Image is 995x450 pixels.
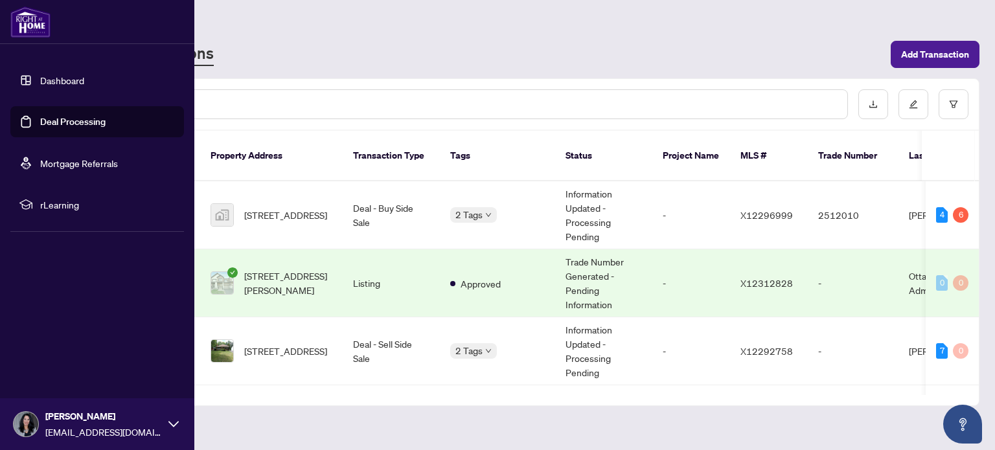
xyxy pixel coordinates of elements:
button: Open asap [943,405,982,444]
div: 0 [953,343,968,359]
span: edit [909,100,918,109]
img: thumbnail-img [211,272,233,294]
span: [EMAIL_ADDRESS][DOMAIN_NAME] [45,425,162,439]
td: Information Updated - Processing Pending [555,317,652,385]
button: edit [898,89,928,119]
span: Approved [461,276,501,291]
a: Deal Processing [40,116,106,128]
button: filter [939,89,968,119]
th: MLS # [730,131,808,181]
div: 0 [936,275,948,291]
td: - [652,317,730,385]
button: Add Transaction [891,41,979,68]
td: - [652,181,730,249]
span: 2 Tags [455,207,483,222]
td: Trade Number Generated - Pending Information [555,249,652,317]
span: [STREET_ADDRESS] [244,208,327,222]
span: [STREET_ADDRESS] [244,344,327,358]
img: logo [10,6,51,38]
img: Profile Icon [14,412,38,436]
a: Dashboard [40,74,84,86]
img: thumbnail-img [211,340,233,362]
span: [STREET_ADDRESS][PERSON_NAME] [244,269,332,297]
div: 4 [936,207,948,223]
span: download [869,100,878,109]
td: Deal - Buy Side Sale [343,181,440,249]
td: 2512010 [808,181,898,249]
span: X12292758 [740,345,793,357]
span: X12296999 [740,209,793,221]
td: - [808,249,898,317]
div: 0 [953,275,968,291]
span: down [485,348,492,354]
span: check-circle [227,267,238,278]
td: - [808,317,898,385]
img: thumbnail-img [211,204,233,226]
td: - [652,249,730,317]
td: Listing [343,249,440,317]
td: Deal - Sell Side Sale [343,317,440,385]
th: Project Name [652,131,730,181]
th: Property Address [200,131,343,181]
span: down [485,212,492,218]
td: Information Updated - Processing Pending [555,181,652,249]
button: download [858,89,888,119]
th: Transaction Type [343,131,440,181]
th: Status [555,131,652,181]
span: Add Transaction [901,44,969,65]
th: Trade Number [808,131,898,181]
div: 7 [936,343,948,359]
span: X12312828 [740,277,793,289]
th: Tags [440,131,555,181]
span: rLearning [40,197,175,212]
a: Mortgage Referrals [40,157,118,169]
span: filter [949,100,958,109]
div: 6 [953,207,968,223]
span: [PERSON_NAME] [45,409,162,423]
span: 2 Tags [455,343,483,358]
